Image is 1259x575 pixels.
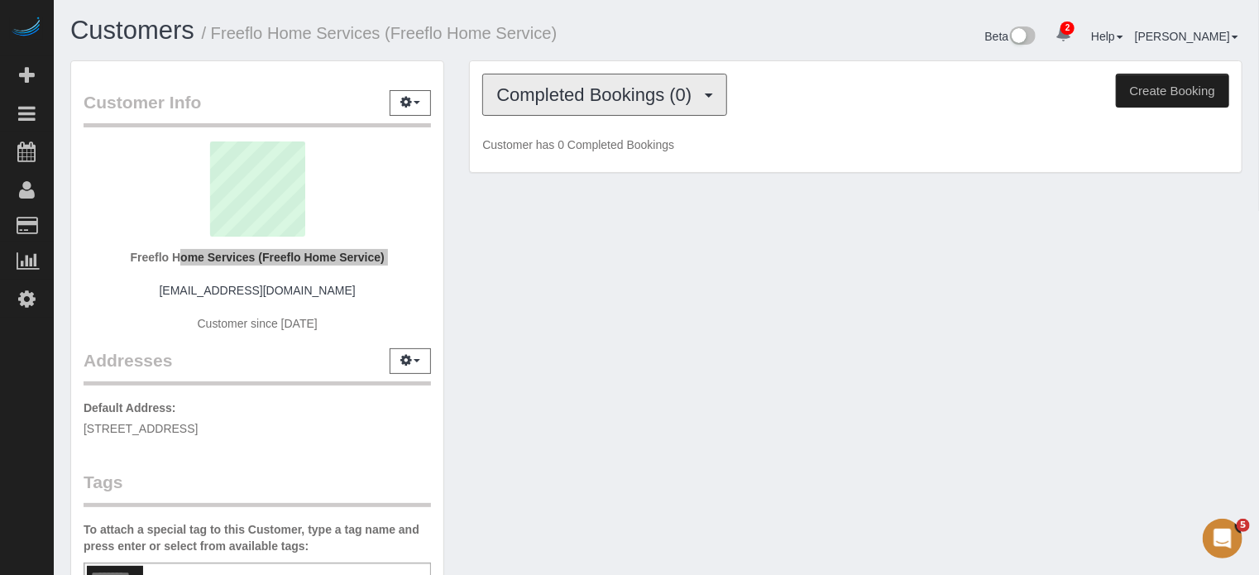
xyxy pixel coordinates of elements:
[985,30,1036,43] a: Beta
[1008,26,1036,48] img: New interface
[1237,519,1250,532] span: 5
[70,16,194,45] a: Customers
[496,84,700,105] span: Completed Bookings (0)
[482,137,1229,153] p: Customer has 0 Completed Bookings
[198,317,318,330] span: Customer since [DATE]
[84,422,198,435] span: [STREET_ADDRESS]
[84,90,431,127] legend: Customer Info
[1116,74,1229,108] button: Create Booking
[202,24,558,42] small: / Freeflo Home Services (Freeflo Home Service)
[1203,519,1242,558] iframe: Intercom live chat
[84,400,176,416] label: Default Address:
[130,251,384,264] strong: Freeflo Home Services (Freeflo Home Service)
[1047,17,1079,53] a: 2
[10,17,43,40] img: Automaid Logo
[84,521,431,554] label: To attach a special tag to this Customer, type a tag name and press enter or select from availabl...
[1060,22,1075,35] span: 2
[84,470,431,507] legend: Tags
[1135,30,1238,43] a: [PERSON_NAME]
[1091,30,1123,43] a: Help
[160,284,356,297] a: [EMAIL_ADDRESS][DOMAIN_NAME]
[482,74,727,116] button: Completed Bookings (0)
